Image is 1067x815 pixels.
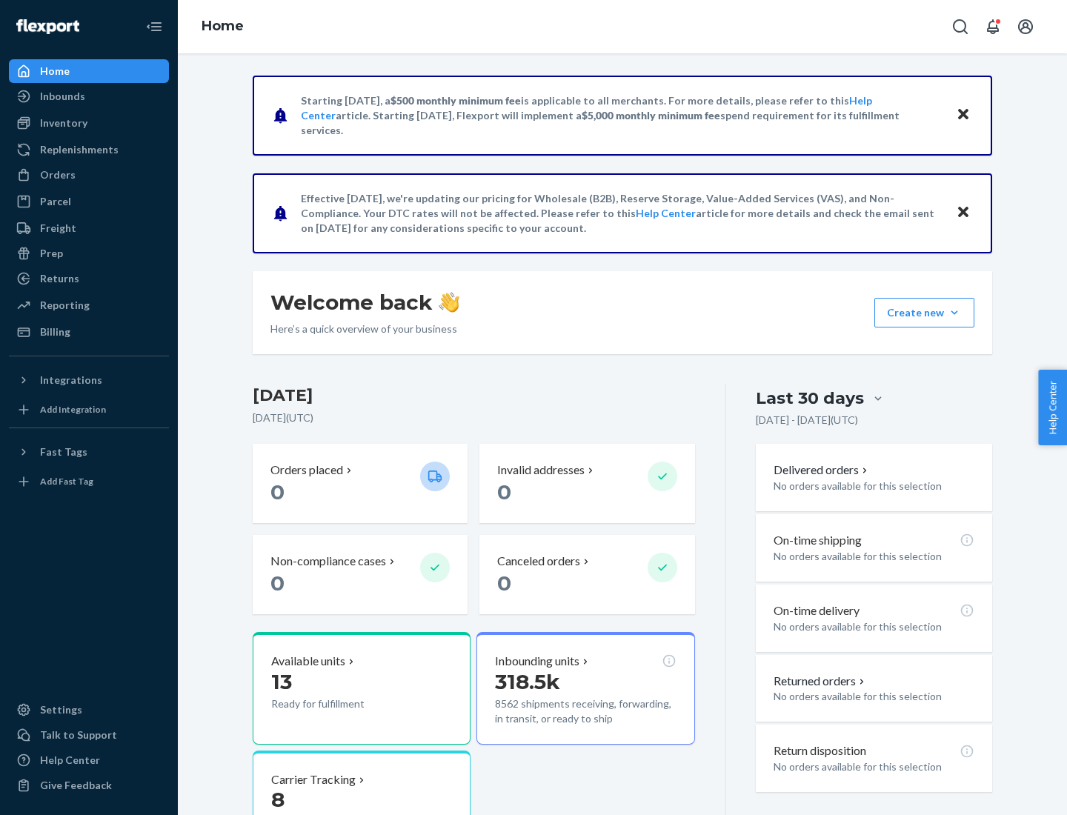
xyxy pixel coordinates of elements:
[271,669,292,694] span: 13
[774,462,871,479] button: Delivered orders
[9,698,169,722] a: Settings
[253,535,468,614] button: Non-compliance cases 0
[40,167,76,182] div: Orders
[202,18,244,34] a: Home
[40,246,63,261] div: Prep
[9,111,169,135] a: Inventory
[40,64,70,79] div: Home
[9,440,169,464] button: Fast Tags
[270,289,459,316] h1: Welcome back
[253,632,471,745] button: Available units13Ready for fulfillment
[40,702,82,717] div: Settings
[756,413,858,428] p: [DATE] - [DATE] ( UTC )
[270,462,343,479] p: Orders placed
[40,475,93,488] div: Add Fast Tag
[497,553,580,570] p: Canceled orders
[9,293,169,317] a: Reporting
[9,59,169,83] a: Home
[774,532,862,549] p: On-time shipping
[9,163,169,187] a: Orders
[271,771,356,788] p: Carrier Tracking
[271,653,345,670] p: Available units
[9,320,169,344] a: Billing
[495,696,676,726] p: 8562 shipments receiving, forwarding, in transit, or ready to ship
[40,403,106,416] div: Add Integration
[40,373,102,387] div: Integrations
[497,570,511,596] span: 0
[774,673,868,690] button: Returned orders
[9,398,169,422] a: Add Integration
[270,570,285,596] span: 0
[16,19,79,34] img: Flexport logo
[774,759,974,774] p: No orders available for this selection
[390,94,521,107] span: $500 monthly minimum fee
[636,207,696,219] a: Help Center
[40,142,119,157] div: Replenishments
[40,221,76,236] div: Freight
[270,553,386,570] p: Non-compliance cases
[9,84,169,108] a: Inbounds
[40,271,79,286] div: Returns
[40,728,117,742] div: Talk to Support
[253,444,468,523] button: Orders placed 0
[40,298,90,313] div: Reporting
[40,778,112,793] div: Give Feedback
[497,462,585,479] p: Invalid addresses
[9,748,169,772] a: Help Center
[270,479,285,505] span: 0
[40,194,71,209] div: Parcel
[774,619,974,634] p: No orders available for this selection
[40,325,70,339] div: Billing
[954,202,973,224] button: Close
[774,602,860,619] p: On-time delivery
[756,387,864,410] div: Last 30 days
[9,368,169,392] button: Integrations
[40,445,87,459] div: Fast Tags
[9,138,169,162] a: Replenishments
[439,292,459,313] img: hand-wave emoji
[954,104,973,126] button: Close
[874,298,974,327] button: Create new
[774,479,974,493] p: No orders available for this selection
[1038,370,1067,445] button: Help Center
[270,322,459,336] p: Here’s a quick overview of your business
[9,774,169,797] button: Give Feedback
[497,479,511,505] span: 0
[271,696,408,711] p: Ready for fulfillment
[945,12,975,41] button: Open Search Box
[40,116,87,130] div: Inventory
[9,470,169,493] a: Add Fast Tag
[9,190,169,213] a: Parcel
[271,787,285,812] span: 8
[301,191,942,236] p: Effective [DATE], we're updating our pricing for Wholesale (B2B), Reserve Storage, Value-Added Se...
[582,109,720,122] span: $5,000 monthly minimum fee
[253,410,695,425] p: [DATE] ( UTC )
[476,632,694,745] button: Inbounding units318.5k8562 shipments receiving, forwarding, in transit, or ready to ship
[190,5,256,48] ol: breadcrumbs
[495,669,560,694] span: 318.5k
[495,653,579,670] p: Inbounding units
[1011,12,1040,41] button: Open account menu
[978,12,1008,41] button: Open notifications
[479,444,694,523] button: Invalid addresses 0
[9,267,169,290] a: Returns
[9,216,169,240] a: Freight
[253,384,695,408] h3: [DATE]
[9,723,169,747] a: Talk to Support
[479,535,694,614] button: Canceled orders 0
[774,742,866,759] p: Return disposition
[774,689,974,704] p: No orders available for this selection
[9,242,169,265] a: Prep
[40,89,85,104] div: Inbounds
[774,549,974,564] p: No orders available for this selection
[301,93,942,138] p: Starting [DATE], a is applicable to all merchants. For more details, please refer to this article...
[139,12,169,41] button: Close Navigation
[40,753,100,768] div: Help Center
